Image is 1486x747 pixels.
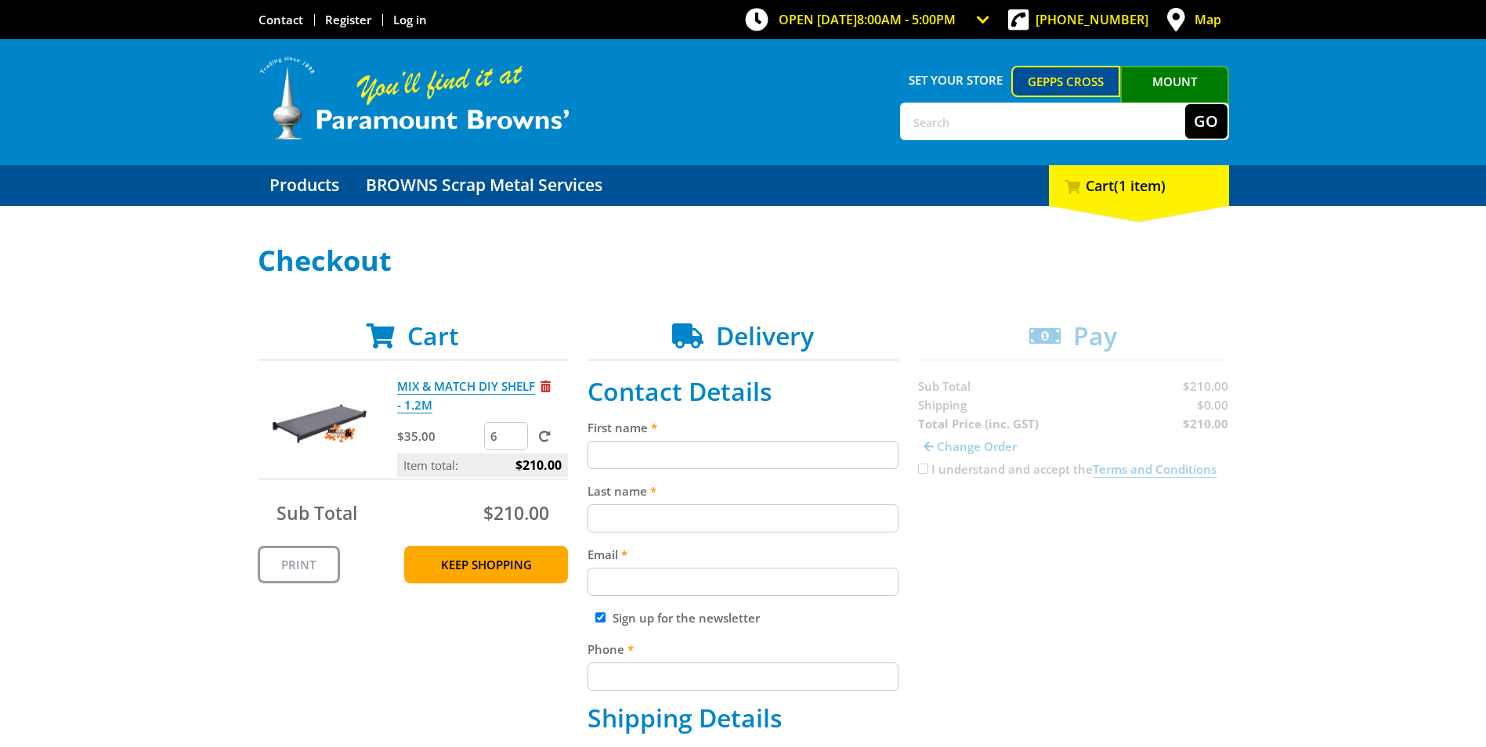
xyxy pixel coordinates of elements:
input: Please enter your last name. [588,504,898,532]
p: Item total: [397,453,568,477]
div: Cart [1049,165,1229,206]
label: Email [588,545,898,564]
label: Phone [588,640,898,659]
span: (1 item) [1114,176,1166,195]
a: Go to the Contact page [259,12,303,27]
span: 8:00am - 5:00pm [857,11,956,28]
a: Go to the registration page [325,12,371,27]
input: Please enter your email address. [588,568,898,596]
a: Print [258,546,340,583]
h2: Contact Details [588,377,898,406]
span: $210.00 [483,500,549,525]
img: MIX & MATCH DIY SHELF - 1.2M [273,377,367,471]
span: Set your store [900,66,1012,94]
a: Log in [393,12,427,27]
span: Sub Total [277,500,357,525]
span: Delivery [716,319,814,352]
a: MIX & MATCH DIY SHELF - 1.2M [397,378,535,413]
input: Please enter your telephone number. [588,662,898,691]
a: Remove from cart [541,378,551,394]
p: $35.00 [397,427,481,446]
input: Search [902,104,1185,139]
span: $210.00 [515,453,562,477]
h1: Checkout [258,245,1229,276]
label: First name [588,418,898,437]
input: Please enter your first name. [588,441,898,469]
span: Cart [407,319,459,352]
img: Paramount Browns' [258,55,571,142]
button: Go [1185,104,1227,139]
a: Gepps Cross [1011,66,1120,97]
a: Keep Shopping [404,546,568,583]
label: Sign up for the newsletter [613,610,760,626]
a: Go to the BROWNS Scrap Metal Services page [354,165,614,206]
label: Last name [588,482,898,500]
h2: Shipping Details [588,703,898,733]
a: Mount [PERSON_NAME] [1120,66,1229,125]
a: Go to the Products page [258,165,351,206]
span: OPEN [DATE] [779,11,956,28]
